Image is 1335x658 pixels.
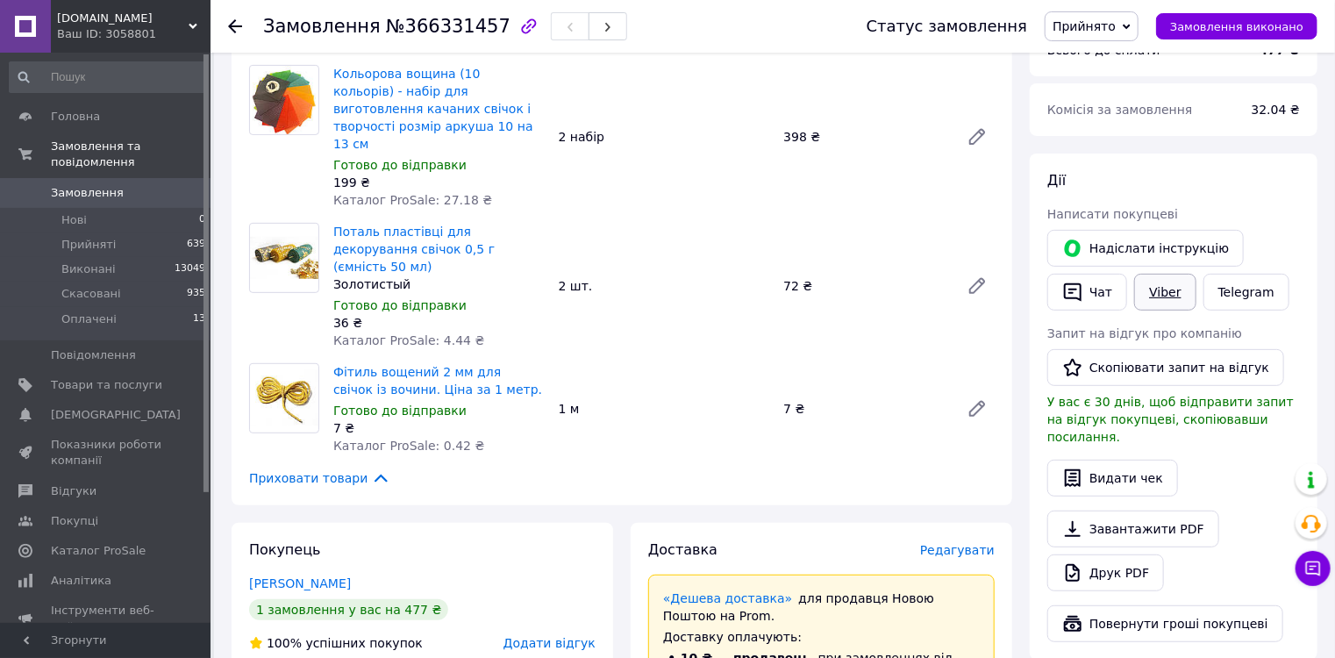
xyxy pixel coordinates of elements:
a: Редагувати [960,119,995,154]
button: Надіслати інструкцію [1047,230,1244,267]
span: Відгуки [51,483,96,499]
span: 100% [267,636,302,650]
a: Фітиль вощений 2 мм для свічок із вочини. Ціна за 1 метр. [333,365,542,397]
div: 7 ₴ [776,397,953,421]
span: Каталог ProSale: 4.44 ₴ [333,333,484,347]
div: Повернутися назад [228,18,242,35]
span: Головна [51,109,100,125]
input: Пошук [9,61,207,93]
span: Замовлення виконано [1170,20,1303,33]
span: Прийняті [61,237,116,253]
span: №366331457 [386,16,510,37]
div: Золотистый [333,275,545,293]
img: Кольорова вощина (10 кольорів) - набір для виготовлення качаних свічок і творчості розмір аркуша ... [253,66,316,134]
div: Ваш ID: 3058801 [57,26,211,42]
a: Поталь пластівці для декорування свічок 0,5 г (ємність 50 мл) [333,225,495,274]
span: Прийнято [1053,19,1116,33]
span: Інструменти веб-майстра та SEO [51,603,162,634]
div: успішних покупок [249,634,423,652]
span: Всього до сплати [1047,43,1160,57]
span: Приховати товари [249,468,390,488]
span: Повідомлення [51,347,136,363]
span: Показники роботи компанії [51,437,162,468]
span: Виконані [61,261,116,277]
span: 13 [193,311,205,327]
a: Кольорова вощина (10 кольорів) - набір для виготовлення качаних свічок і творчості розмір аркуша ... [333,67,533,151]
a: «Дешева доставка» [663,591,792,605]
span: Нові [61,212,87,228]
a: Редагувати [960,391,995,426]
span: Товари та послуги [51,377,162,393]
span: Готово до відправки [333,298,467,312]
a: Viber [1134,274,1196,311]
span: Запит на відгук про компанію [1047,326,1242,340]
span: Покупець [249,541,321,558]
span: 32.04 ₴ [1252,103,1300,117]
button: Скопіювати запит на відгук [1047,349,1284,386]
button: Повернути гроші покупцеві [1047,605,1283,642]
span: 935 [187,286,205,302]
div: Статус замовлення [867,18,1028,35]
span: Аналітика [51,573,111,589]
span: У вас є 30 днів, щоб відправити запит на відгук покупцеві, скопіювавши посилання. [1047,395,1294,444]
div: 2 шт. [552,274,777,298]
span: Каталог ProSale: 0.42 ₴ [333,439,484,453]
div: 7 ₴ [333,419,545,437]
a: Завантажити PDF [1047,511,1219,547]
span: Оплачені [61,311,117,327]
div: для продавця Новою Поштою на Prom. [663,590,980,625]
div: 2 набір [552,125,777,149]
span: Додати відгук [503,636,596,650]
span: ApiMag.com.ua [57,11,189,26]
span: Дії [1047,172,1066,189]
span: Комісія за замовлення [1047,103,1193,117]
div: 1 замовлення у вас на 477 ₴ [249,599,448,620]
span: Готово до відправки [333,158,467,172]
button: Замовлення виконано [1156,13,1317,39]
b: 477 ₴ [1260,43,1300,57]
button: Чат з покупцем [1296,551,1331,586]
div: 199 ₴ [333,174,545,191]
span: Замовлення [51,185,124,201]
span: Покупці [51,513,98,529]
a: [PERSON_NAME] [249,576,351,590]
span: Готово до відправки [333,404,467,418]
div: 72 ₴ [776,274,953,298]
span: 13049 [175,261,205,277]
span: Редагувати [920,543,995,557]
a: Друк PDF [1047,554,1164,591]
span: Каталог ProSale: 27.18 ₴ [333,193,492,207]
span: Доставка [648,541,717,558]
span: Каталог ProSale [51,543,146,559]
span: 0 [199,212,205,228]
span: Скасовані [61,286,121,302]
div: Доставку оплачують: [663,628,980,646]
button: Видати чек [1047,460,1178,497]
a: Telegram [1203,274,1289,311]
span: [DEMOGRAPHIC_DATA] [51,407,181,423]
div: 1 м [552,397,777,421]
div: 398 ₴ [776,125,953,149]
div: 36 ₴ [333,314,545,332]
img: Поталь пластівці для декорування свічок 0,5 г (ємність 50 мл) [250,237,318,279]
span: Замовлення та повідомлення [51,139,211,170]
button: Чат [1047,274,1127,311]
img: Фітиль вощений 2 мм для свічок із вочини. Ціна за 1 метр. [250,370,318,426]
span: 639 [187,237,205,253]
span: Написати покупцеві [1047,207,1178,221]
span: Замовлення [263,16,381,37]
a: Редагувати [960,268,995,304]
